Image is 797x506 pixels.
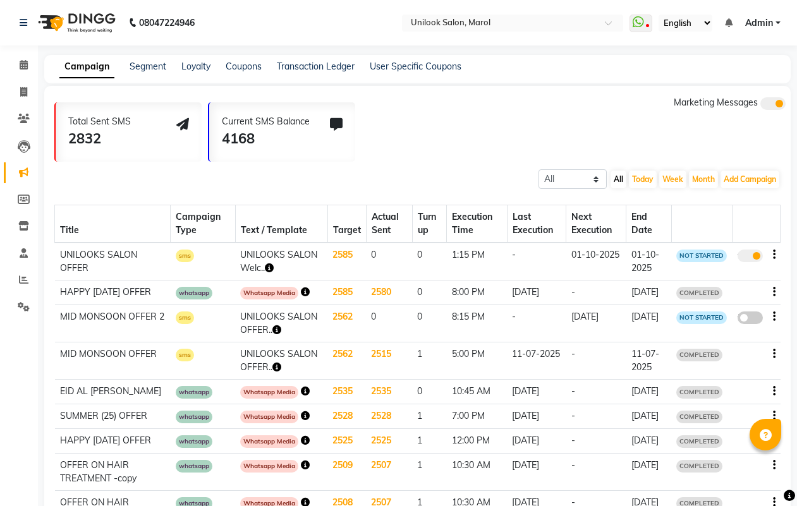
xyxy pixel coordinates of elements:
span: whatsapp [176,411,212,423]
td: UNILOOKS SALON OFFER.. [235,305,327,342]
a: Coupons [226,61,262,72]
th: Execution Time [447,205,508,243]
td: 0 [412,305,446,342]
td: 2525 [366,429,412,454]
button: Add Campaign [721,171,779,188]
iframe: chat widget [744,455,784,493]
td: 0 [366,243,412,280]
td: 2535 [366,380,412,404]
td: 1 [412,404,446,429]
td: HAPPY [DATE] OFFER [55,280,171,305]
td: 01-10-2025 [566,243,626,280]
td: [DATE] [507,454,566,491]
td: [DATE] [507,429,566,454]
td: - [507,243,566,280]
td: - [566,280,626,305]
td: 2525 [327,429,366,454]
td: - [566,342,626,380]
div: 2832 [68,128,131,149]
span: whatsapp [176,386,212,399]
td: 2528 [327,404,366,429]
span: Whatsapp Media [240,411,298,423]
td: 2528 [366,404,412,429]
th: Next Execution [566,205,626,243]
span: Whatsapp Media [240,386,298,399]
td: - [566,404,626,429]
a: Campaign [59,56,114,78]
th: Title [55,205,171,243]
span: whatsapp [176,460,212,473]
td: EID AL [PERSON_NAME] [55,380,171,404]
th: Target [327,205,366,243]
span: COMPLETED [676,287,722,299]
td: 1:15 PM [447,243,508,280]
span: COMPLETED [676,411,722,423]
span: NOT STARTED [676,250,727,262]
td: MID MONSOON OFFER [55,342,171,380]
span: Marketing Messages [674,97,758,108]
td: 0 [412,380,446,404]
label: false [738,311,763,324]
td: [DATE] [507,280,566,305]
div: Current SMS Balance [222,115,310,128]
td: 2562 [327,342,366,380]
td: [DATE] [626,454,672,491]
button: Week [659,171,686,188]
th: Actual Sent [366,205,412,243]
span: whatsapp [176,435,212,448]
th: End Date [626,205,672,243]
td: 10:30 AM [447,454,508,491]
td: 8:15 PM [447,305,508,342]
span: sms [176,311,194,324]
div: Total Sent SMS [68,115,131,128]
td: OFFER ON HAIR TREATMENT -copy [55,454,171,491]
td: [DATE] [626,380,672,404]
td: 0 [412,280,446,305]
span: Whatsapp Media [240,287,298,299]
td: - [507,305,566,342]
td: - [566,380,626,404]
img: logo [32,5,119,40]
span: COMPLETED [676,435,722,448]
span: NOT STARTED [676,311,727,324]
th: Turn up [412,205,446,243]
td: HAPPY [DATE] OFFER [55,429,171,454]
td: 2507 [366,454,412,491]
td: 0 [412,243,446,280]
td: 11-07-2025 [507,342,566,380]
span: COMPLETED [676,386,722,399]
span: sms [176,349,194,361]
span: whatsapp [176,287,212,299]
span: Admin [745,16,773,30]
td: 1 [412,454,446,491]
td: UNILOOKS SALON Welc.. [235,243,327,280]
td: UNILOOKS SALON OFFER.. [235,342,327,380]
button: All [611,171,626,188]
td: 5:00 PM [447,342,508,380]
td: 2585 [327,280,366,305]
td: - [566,429,626,454]
span: COMPLETED [676,349,722,361]
td: [DATE] [507,404,566,429]
td: [DATE] [566,305,626,342]
span: sms [176,250,194,262]
td: 0 [366,305,412,342]
td: 2585 [327,243,366,280]
a: Transaction Ledger [277,61,355,72]
th: Text / Template [235,205,327,243]
a: Segment [130,61,166,72]
td: SUMMER (25) OFFER [55,404,171,429]
button: Today [629,171,657,188]
td: 1 [412,342,446,380]
td: 11-07-2025 [626,342,672,380]
td: 2562 [327,305,366,342]
button: Month [689,171,718,188]
td: 2515 [366,342,412,380]
td: 12:00 PM [447,429,508,454]
a: Loyalty [181,61,210,72]
a: User Specific Coupons [370,61,461,72]
td: 8:00 PM [447,280,508,305]
td: 1 [412,429,446,454]
b: 08047224946 [139,5,195,40]
th: Last Execution [507,205,566,243]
